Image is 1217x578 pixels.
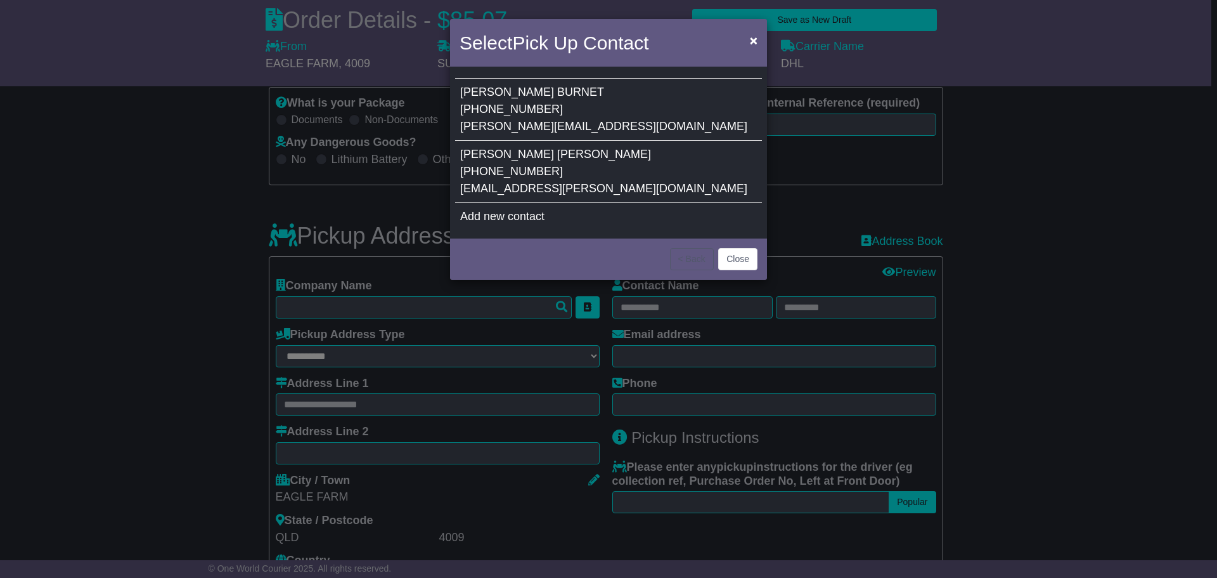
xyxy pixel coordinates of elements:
[460,86,554,98] span: [PERSON_NAME]
[670,248,714,270] button: < Back
[460,29,648,57] h4: Select
[557,86,604,98] span: BURNET
[460,165,563,178] span: [PHONE_NUMBER]
[718,248,757,270] button: Close
[512,32,577,53] span: Pick Up
[557,148,651,161] span: [PERSON_NAME]
[460,182,747,195] span: [EMAIL_ADDRESS][PERSON_NAME][DOMAIN_NAME]
[750,33,757,48] span: ×
[460,120,747,133] span: [PERSON_NAME][EMAIL_ADDRESS][DOMAIN_NAME]
[460,210,544,223] span: Add new contact
[744,27,764,53] button: Close
[460,103,563,115] span: [PHONE_NUMBER]
[583,32,648,53] span: Contact
[460,148,554,161] span: [PERSON_NAME]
